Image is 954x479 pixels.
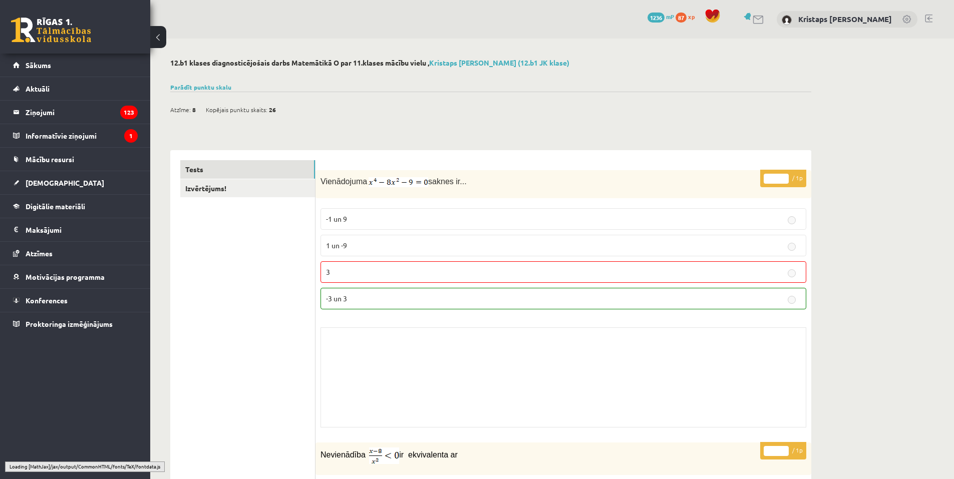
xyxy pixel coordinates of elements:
[13,101,138,124] a: Ziņojumi123
[326,267,330,276] span: 3
[13,312,138,335] a: Proktoringa izmēģinājums
[782,15,792,25] img: Kristaps Uldis Gothards
[429,58,569,67] a: Kristaps [PERSON_NAME] (12.b1 JK klase)
[206,102,267,117] span: Kopējais punktu skaits:
[321,177,367,186] span: Vienādojuma
[26,296,68,305] span: Konferences
[788,269,796,277] input: 3
[648,13,665,23] span: 1236
[676,13,700,21] a: 87 xp
[13,54,138,77] a: Sākums
[798,14,892,24] a: Kristaps [PERSON_NAME]
[666,13,674,21] span: mP
[13,124,138,147] a: Informatīvie ziņojumi1
[170,102,191,117] span: Atzīme:
[788,243,796,251] input: 1 un -9
[788,296,796,304] input: -3 un 3
[13,218,138,241] a: Maksājumi
[369,177,428,187] img: BfjfGKcAoNf2OPg5t2tCswq+2iMWeVZZR8K+IjxD3GawBsy6p5xAAAAAElFTkSuQmCC
[124,129,138,143] i: 1
[170,59,811,67] h2: 12.b1 klases diagnosticējošais darbs Matemātikā O par 11.klases mācību vielu ,
[26,155,74,164] span: Mācību resursi
[13,289,138,312] a: Konferences
[11,18,91,43] a: Rīgas 1. Tālmācības vidusskola
[26,61,51,70] span: Sākums
[120,106,138,119] i: 123
[788,216,796,224] input: -1 un 9
[5,461,165,471] div: Loading [MathJax]/jax/output/CommonHTML/fonts/TeX/fontdata.js
[180,160,315,179] a: Tests
[13,265,138,288] a: Motivācijas programma
[13,171,138,194] a: [DEMOGRAPHIC_DATA]
[676,13,687,23] span: 87
[26,249,53,258] span: Atzīmes
[13,148,138,171] a: Mācību resursi
[13,195,138,218] a: Digitālie materiāli
[326,294,347,303] span: -3 un 3
[26,272,105,281] span: Motivācijas programma
[192,102,196,117] span: 8
[13,77,138,100] a: Aktuāli
[326,214,347,223] span: -1 un 9
[326,241,347,250] span: 1 un -9
[269,102,276,117] span: 26
[26,218,138,241] legend: Maksājumi
[321,450,368,459] span: Nevienādība
[648,13,674,21] a: 1236 mP
[428,177,466,186] span: saknes ir...
[26,202,85,211] span: Digitālie materiāli
[26,124,138,147] legend: Informatīvie ziņojumi
[26,101,138,124] legend: Ziņojumi
[399,450,458,459] span: ir ekvivalenta ar
[170,83,231,91] a: Parādīt punktu skalu
[26,178,104,187] span: [DEMOGRAPHIC_DATA]
[760,170,806,187] p: / 1p
[26,319,113,328] span: Proktoringa izmēģinājums
[13,242,138,265] a: Atzīmes
[688,13,695,21] span: xp
[369,447,399,464] img: hmtCnrgPdfw1ip1GXzP7VXfO50ncv54NfsFwaxfFdT59MwAAAAASUVORK5CYII=
[760,442,806,459] p: / 1p
[26,84,50,93] span: Aktuāli
[180,179,315,198] a: Izvērtējums!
